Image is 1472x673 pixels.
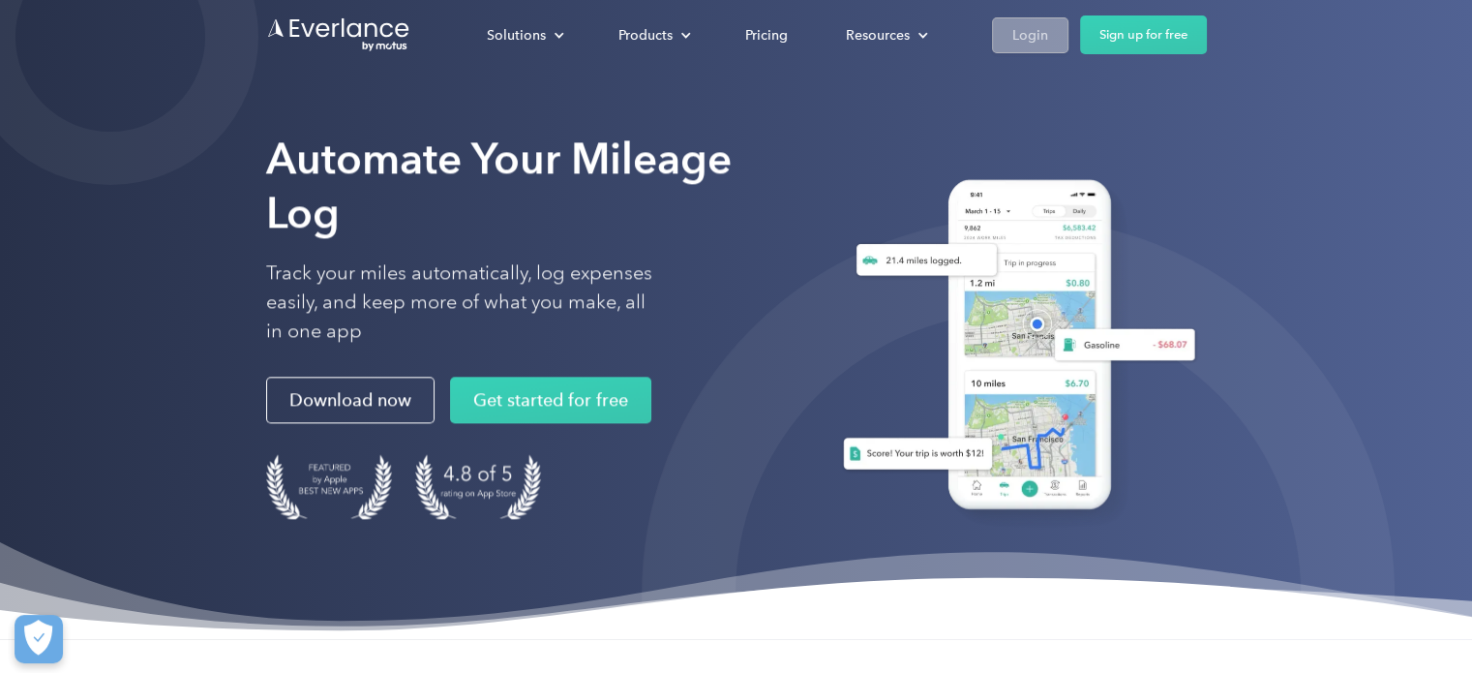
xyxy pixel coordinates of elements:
[266,454,392,519] img: Badge for Featured by Apple Best New Apps
[266,133,732,238] strong: Automate Your Mileage Log
[266,259,653,346] p: Track your miles automatically, log expenses easily, and keep more of what you make, all in one app
[450,377,651,423] a: Get started for free
[599,18,706,52] div: Products
[726,18,807,52] a: Pricing
[15,615,63,663] button: Cookies Settings
[487,23,546,47] div: Solutions
[992,17,1068,53] a: Login
[618,23,673,47] div: Products
[1012,23,1048,47] div: Login
[266,377,435,423] a: Download now
[745,23,788,47] div: Pricing
[846,23,910,47] div: Resources
[467,18,580,52] div: Solutions
[266,16,411,53] a: Go to homepage
[826,18,944,52] div: Resources
[415,454,541,519] img: 4.9 out of 5 stars on the app store
[820,165,1207,532] img: Everlance, mileage tracker app, expense tracking app
[1080,15,1207,54] a: Sign up for free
